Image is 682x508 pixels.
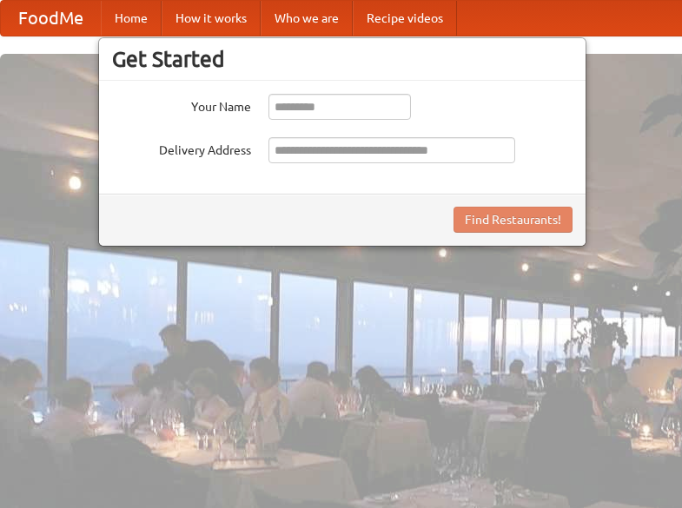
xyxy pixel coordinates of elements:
[1,1,101,36] a: FoodMe
[112,94,251,115] label: Your Name
[162,1,261,36] a: How it works
[261,1,353,36] a: Who we are
[454,207,573,233] button: Find Restaurants!
[353,1,457,36] a: Recipe videos
[101,1,162,36] a: Home
[112,137,251,159] label: Delivery Address
[112,46,573,72] h3: Get Started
